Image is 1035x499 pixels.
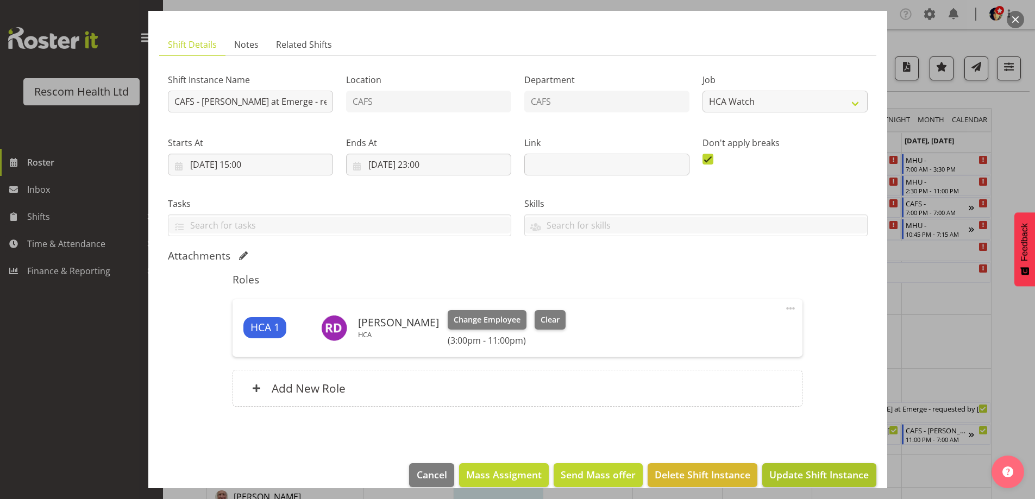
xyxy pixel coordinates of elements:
span: HCA 1 [250,320,280,336]
span: Cancel [417,468,447,482]
span: Send Mass offer [561,468,636,482]
label: Tasks [168,197,511,210]
button: Feedback - Show survey [1014,212,1035,286]
button: Mass Assigment [459,463,549,487]
h6: [PERSON_NAME] [358,317,439,329]
button: Update Shift Instance [762,463,876,487]
img: raewyn-dunn6906.jpg [321,315,347,341]
button: Change Employee [448,310,526,330]
input: Shift Instance Name [168,91,333,112]
h6: (3:00pm - 11:00pm) [448,335,565,346]
input: Click to select... [168,154,333,175]
label: Location [346,73,511,86]
label: Ends At [346,136,511,149]
button: Delete Shift Instance [648,463,757,487]
span: Related Shifts [276,38,332,51]
span: Delete Shift Instance [655,468,750,482]
span: Mass Assigment [466,468,542,482]
button: Clear [535,310,566,330]
label: Link [524,136,689,149]
img: help-xxl-2.png [1002,466,1013,477]
span: Notes [234,38,259,51]
input: Search for skills [525,217,867,233]
p: Edit Shift Instance [159,1,876,12]
span: Feedback [1020,223,1030,261]
h5: Roles [233,273,802,286]
input: Search for tasks [168,217,511,233]
h5: Attachments [168,249,230,262]
span: Change Employee [454,314,520,326]
span: Shift Details [168,38,217,51]
button: Cancel [409,463,454,487]
span: Update Shift Instance [769,468,869,482]
label: Starts At [168,136,333,149]
label: Department [524,73,689,86]
h6: Add New Role [272,381,346,395]
label: Shift Instance Name [168,73,333,86]
span: Clear [541,314,560,326]
label: Don't apply breaks [702,136,868,149]
button: Send Mass offer [554,463,643,487]
label: Skills [524,197,868,210]
label: Job [702,73,868,86]
p: HCA [358,330,439,339]
input: Click to select... [346,154,511,175]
